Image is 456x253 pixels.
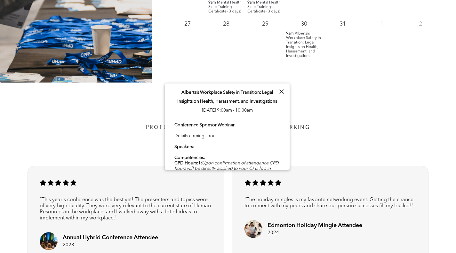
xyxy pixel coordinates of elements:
[146,125,310,130] span: PROFESSIONAL DEVELOPMENT AND NETWORKING
[174,155,205,160] b: Competencies:
[286,31,294,36] span: 9am
[177,90,277,104] span: Alberta’s Workplace Safety in Transition: Legal Insights on Health, Harassment, and Investigations
[63,243,74,248] span: 2023
[337,18,348,30] p: 31
[208,1,242,13] span: Mental Health Skills Training - Certificate (3 days)
[247,1,281,13] span: Mental Health Skills Training - Certificate (3 days)
[174,122,280,194] div: Details coming soon. 1 - Complimentary for Members Registration deadline: [DATE] 5:00 PM
[298,18,310,30] p: 30
[244,197,413,209] span: "The holiday mingles is my favorite networking event. Getting the chance to connect with my peers...
[174,161,198,165] b: CPD Hours:
[40,197,211,221] span: “This year's conference was the best yet! The presenters and topics were of very high quality. Th...
[376,18,388,30] p: 1
[174,161,279,176] i: (Upon confirmation of attendance CPD hours will be directly applied to your CPD log in your membe...
[415,18,426,30] p: 2
[202,108,253,113] span: [DATE] 9:00am - 10:00am
[260,18,271,30] p: 29
[286,32,321,58] span: Alberta’s Workplace Safety in Transition: Legal Insights on Health, Harassment, and Investigations
[174,145,194,149] b: Speakers:
[182,18,193,30] p: 27
[247,0,255,5] span: 9am
[268,231,279,235] span: 2024
[63,235,158,241] span: Annual Hybrid Conference Attendee
[208,0,216,5] span: 9am
[220,18,232,30] p: 28
[268,223,362,228] span: Edmonton Holiday Mingle Attendee
[174,123,235,127] b: Conference Sponsor Webinar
